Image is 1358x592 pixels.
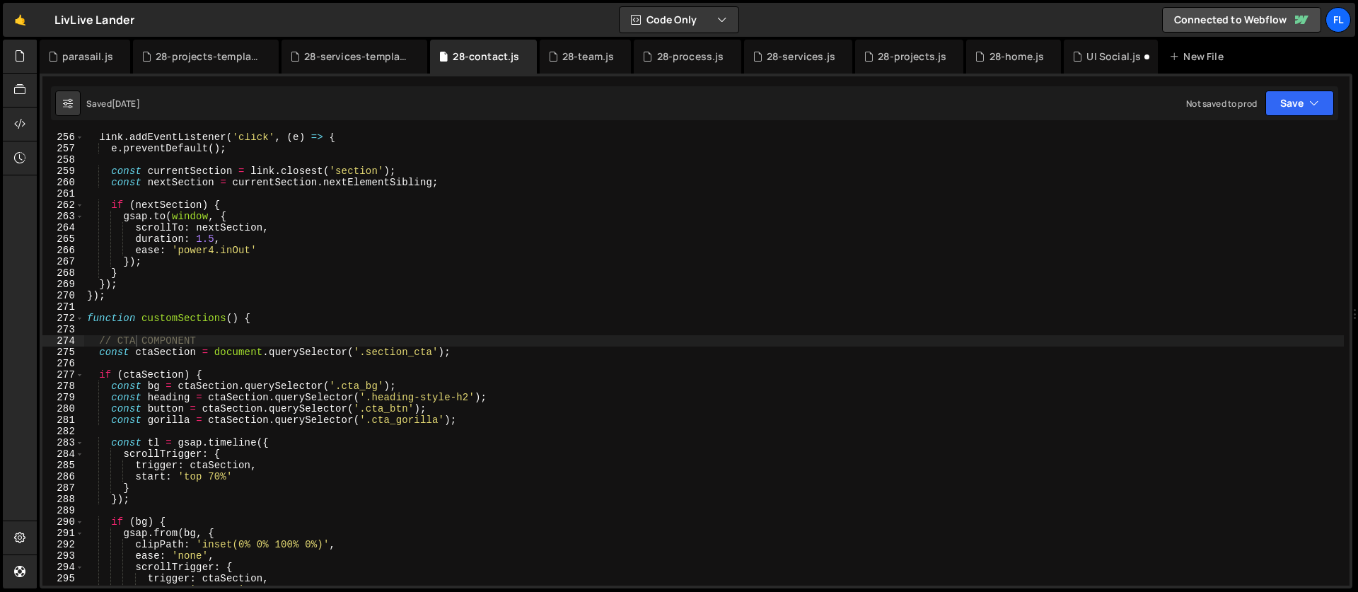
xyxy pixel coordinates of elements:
div: 288 [42,494,84,505]
div: 273 [42,324,84,335]
div: 267 [42,256,84,267]
div: 257 [42,143,84,154]
div: 277 [42,369,84,381]
button: Save [1265,91,1334,116]
div: 290 [42,516,84,528]
div: 28-projects-template.js [156,50,262,64]
div: 28-projects.js [878,50,946,64]
div: 266 [42,245,84,256]
div: 280 [42,403,84,414]
div: 284 [42,448,84,460]
div: 28-team.js [562,50,615,64]
div: 259 [42,166,84,177]
div: 276 [42,358,84,369]
div: 295 [42,573,84,584]
div: 261 [42,188,84,199]
div: 263 [42,211,84,222]
div: 270 [42,290,84,301]
div: 289 [42,505,84,516]
div: 271 [42,301,84,313]
div: 278 [42,381,84,392]
div: New File [1169,50,1229,64]
div: 28-services-template.js [304,50,410,64]
div: 274 [42,335,84,347]
div: 260 [42,177,84,188]
div: 286 [42,471,84,482]
div: 292 [42,539,84,550]
div: UI Social.js [1086,50,1141,64]
div: 28-process.js [657,50,724,64]
div: parasail.js [62,50,113,64]
div: 281 [42,414,84,426]
div: Not saved to prod [1186,98,1257,110]
div: [DATE] [112,98,140,110]
div: 279 [42,392,84,403]
div: 264 [42,222,84,233]
div: 285 [42,460,84,471]
div: 283 [42,437,84,448]
a: Fl [1325,7,1351,33]
div: 265 [42,233,84,245]
div: 262 [42,199,84,211]
div: 291 [42,528,84,539]
div: 294 [42,562,84,573]
div: 287 [42,482,84,494]
div: 269 [42,279,84,290]
div: 293 [42,550,84,562]
div: 272 [42,313,84,324]
div: 282 [42,426,84,437]
div: 258 [42,154,84,166]
div: 275 [42,347,84,358]
button: Code Only [620,7,738,33]
a: Connected to Webflow [1162,7,1321,33]
div: 28-contact.js [453,50,519,64]
div: Saved [86,98,140,110]
div: 268 [42,267,84,279]
a: 🤙 [3,3,37,37]
div: 28-home.js [990,50,1045,64]
div: 256 [42,132,84,143]
div: 28-services.js [767,50,835,64]
div: LivLive Lander [54,11,134,28]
